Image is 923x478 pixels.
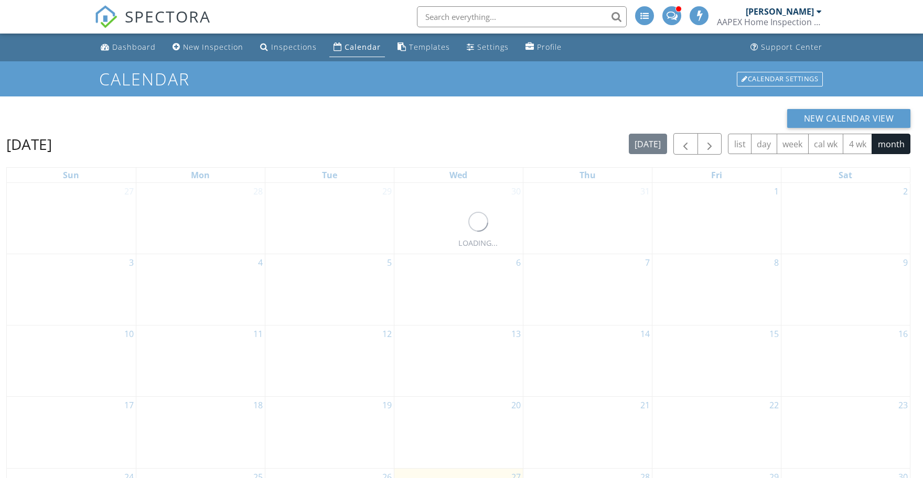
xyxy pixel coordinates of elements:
td: Go to August 13, 2025 [394,325,523,397]
div: Profile [537,42,562,52]
a: Go to August 16, 2025 [896,325,910,342]
a: Support Center [746,38,827,57]
td: Go to August 9, 2025 [781,254,910,325]
span: SPECTORA [125,5,211,27]
a: SPECTORA [94,14,211,36]
button: cal wk [808,134,844,154]
td: Go to August 11, 2025 [136,325,265,397]
div: New Inspection [183,42,243,52]
a: Profile [521,38,566,57]
a: Go to August 20, 2025 [509,397,523,414]
a: Tuesday [320,168,339,182]
td: Go to August 12, 2025 [265,325,394,397]
h1: Calendar [99,70,824,88]
button: New Calendar View [787,109,911,128]
a: Go to August 3, 2025 [127,254,136,271]
div: AAPEX Home Inspection Services [717,17,822,27]
td: Go to July 31, 2025 [523,183,652,254]
a: Go to August 18, 2025 [251,397,265,414]
a: Go to August 10, 2025 [122,325,136,342]
a: Templates [393,38,454,57]
a: Friday [709,168,724,182]
h2: [DATE] [6,134,52,155]
a: Go to August 14, 2025 [638,325,652,342]
a: Go to August 13, 2025 [509,325,523,342]
a: Go to August 11, 2025 [251,325,265,342]
a: Calendar [329,38,385,57]
td: Go to August 19, 2025 [265,397,394,468]
a: Wednesday [447,168,469,182]
a: Go to August 19, 2025 [380,397,394,414]
img: The Best Home Inspection Software - Spectora [94,5,117,28]
a: Go to August 17, 2025 [122,397,136,414]
a: Go to July 28, 2025 [251,183,265,200]
a: Calendar Settings [736,71,824,88]
a: Go to July 27, 2025 [122,183,136,200]
a: Go to July 31, 2025 [638,183,652,200]
td: Go to August 23, 2025 [781,397,910,468]
td: Go to July 27, 2025 [7,183,136,254]
td: Go to August 20, 2025 [394,397,523,468]
a: Settings [463,38,513,57]
td: Go to August 10, 2025 [7,325,136,397]
a: Go to August 1, 2025 [772,183,781,200]
a: Go to August 15, 2025 [767,325,781,342]
a: Go to July 29, 2025 [380,183,394,200]
a: Go to August 6, 2025 [514,254,523,271]
td: Go to July 30, 2025 [394,183,523,254]
div: Templates [409,42,450,52]
button: day [751,134,777,154]
td: Go to August 5, 2025 [265,254,394,325]
div: Inspections [271,42,317,52]
a: Go to August 2, 2025 [901,183,910,200]
td: Go to August 2, 2025 [781,183,910,254]
button: Previous month [673,133,698,155]
div: [PERSON_NAME] [746,6,814,17]
a: Go to August 23, 2025 [896,397,910,414]
td: Go to August 14, 2025 [523,325,652,397]
td: Go to August 18, 2025 [136,397,265,468]
td: Go to August 22, 2025 [652,397,781,468]
div: Settings [477,42,509,52]
a: Thursday [577,168,598,182]
td: Go to August 3, 2025 [7,254,136,325]
td: Go to August 21, 2025 [523,397,652,468]
a: Go to August 9, 2025 [901,254,910,271]
button: week [777,134,809,154]
a: Go to August 7, 2025 [643,254,652,271]
td: Go to July 28, 2025 [136,183,265,254]
a: Go to August 5, 2025 [385,254,394,271]
input: Search everything... [417,6,627,27]
a: Inspections [256,38,321,57]
button: list [728,134,752,154]
a: Saturday [836,168,854,182]
td: Go to August 6, 2025 [394,254,523,325]
div: Support Center [761,42,822,52]
td: Go to August 1, 2025 [652,183,781,254]
button: Next month [697,133,722,155]
div: Calendar [345,42,381,52]
a: Monday [189,168,212,182]
a: Go to August 8, 2025 [772,254,781,271]
td: Go to August 4, 2025 [136,254,265,325]
a: New Inspection [168,38,248,57]
div: LOADING... [458,237,498,249]
td: Go to August 7, 2025 [523,254,652,325]
a: Go to August 22, 2025 [767,397,781,414]
a: Go to August 12, 2025 [380,325,394,342]
button: 4 wk [843,134,872,154]
td: Go to August 17, 2025 [7,397,136,468]
a: Dashboard [96,38,160,57]
a: Go to August 4, 2025 [256,254,265,271]
a: Go to July 30, 2025 [509,183,523,200]
button: month [872,134,910,154]
a: Go to August 21, 2025 [638,397,652,414]
td: Go to August 15, 2025 [652,325,781,397]
td: Go to August 8, 2025 [652,254,781,325]
div: Calendar Settings [737,72,823,86]
a: Sunday [61,168,81,182]
td: Go to July 29, 2025 [265,183,394,254]
div: Dashboard [112,42,156,52]
button: [DATE] [629,134,667,154]
td: Go to August 16, 2025 [781,325,910,397]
